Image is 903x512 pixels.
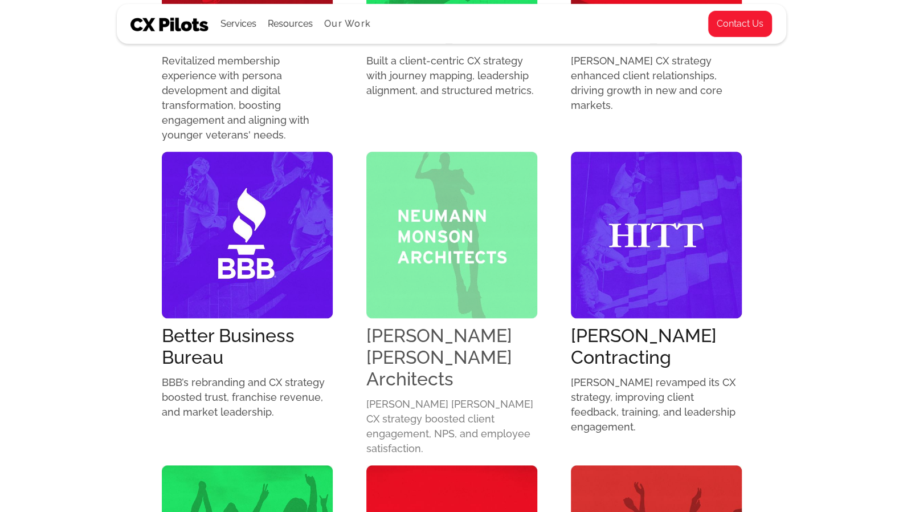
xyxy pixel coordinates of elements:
div: [PERSON_NAME] [PERSON_NAME] Architects [366,325,537,390]
div: Resources [268,5,313,43]
p: [PERSON_NAME] [PERSON_NAME] CX strategy boosted client engagement, NPS, and employee satisfaction. [366,397,537,456]
p: [PERSON_NAME] CX strategy enhanced client relationships, driving growth in new and core markets. [571,54,742,113]
div: Better Business Bureau [162,325,333,368]
a: Contact Us [708,10,773,38]
p: BBB’s rebranding and CX strategy boosted trust, franchise revenue, and market leadership. [162,375,333,420]
p: Built a client-centric CX strategy with journey mapping, leadership alignment, and structured met... [366,54,537,98]
a: [PERSON_NAME] [PERSON_NAME] Architects[PERSON_NAME] [PERSON_NAME] CX strategy boosted client enga... [366,152,537,465]
p: Revitalized membership experience with persona development and digital transformation, boosting e... [162,54,333,143]
div: Resources [268,16,313,32]
div: [PERSON_NAME] Contracting [571,325,742,368]
a: Better Business BureauBBB’s rebranding and CX strategy boosted trust, franchise revenue, and mark... [162,152,333,429]
p: [PERSON_NAME] revamped its CX strategy, improving client feedback, training, and leadership engag... [571,375,742,434]
a: Our Work [324,19,370,29]
div: Services [220,5,256,43]
div: Services [220,16,256,32]
a: [PERSON_NAME] Contracting[PERSON_NAME] revamped its CX strategy, improving client feedback, train... [571,152,742,444]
